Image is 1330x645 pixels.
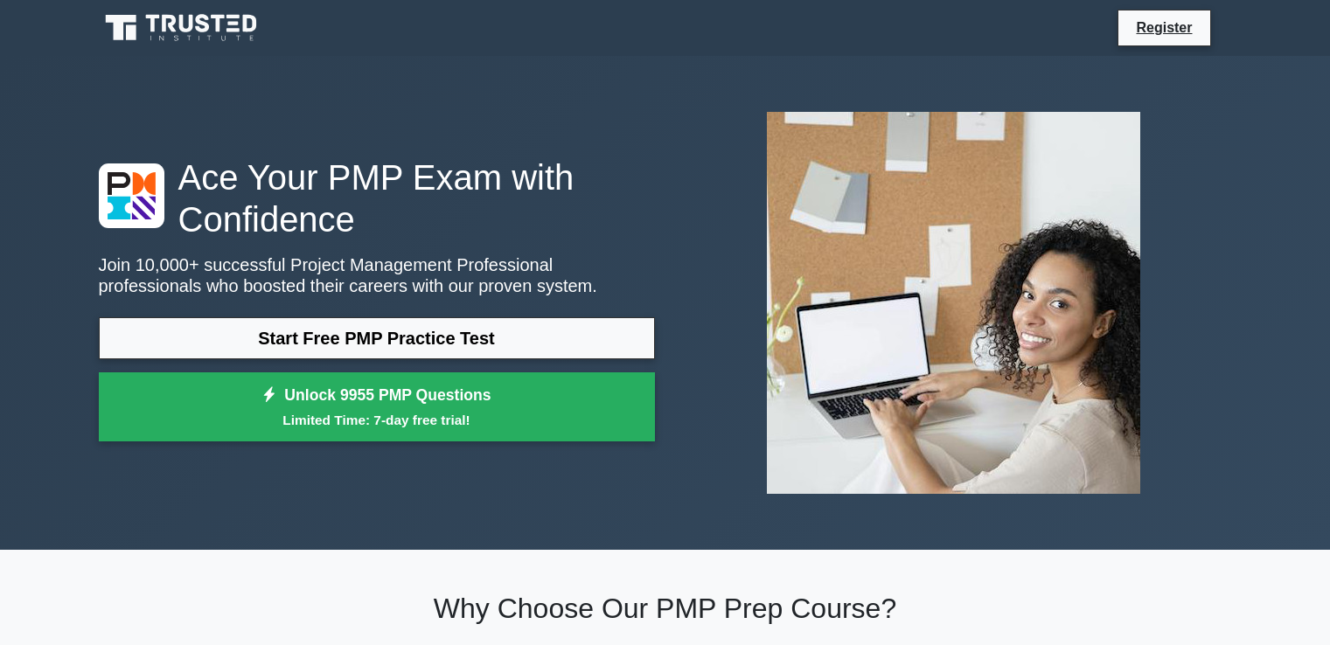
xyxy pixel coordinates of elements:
[99,317,655,359] a: Start Free PMP Practice Test
[99,592,1232,625] h2: Why Choose Our PMP Prep Course?
[99,372,655,442] a: Unlock 9955 PMP QuestionsLimited Time: 7-day free trial!
[99,254,655,296] p: Join 10,000+ successful Project Management Professional professionals who boosted their careers w...
[99,156,655,240] h1: Ace Your PMP Exam with Confidence
[1125,17,1202,38] a: Register
[121,410,633,430] small: Limited Time: 7-day free trial!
